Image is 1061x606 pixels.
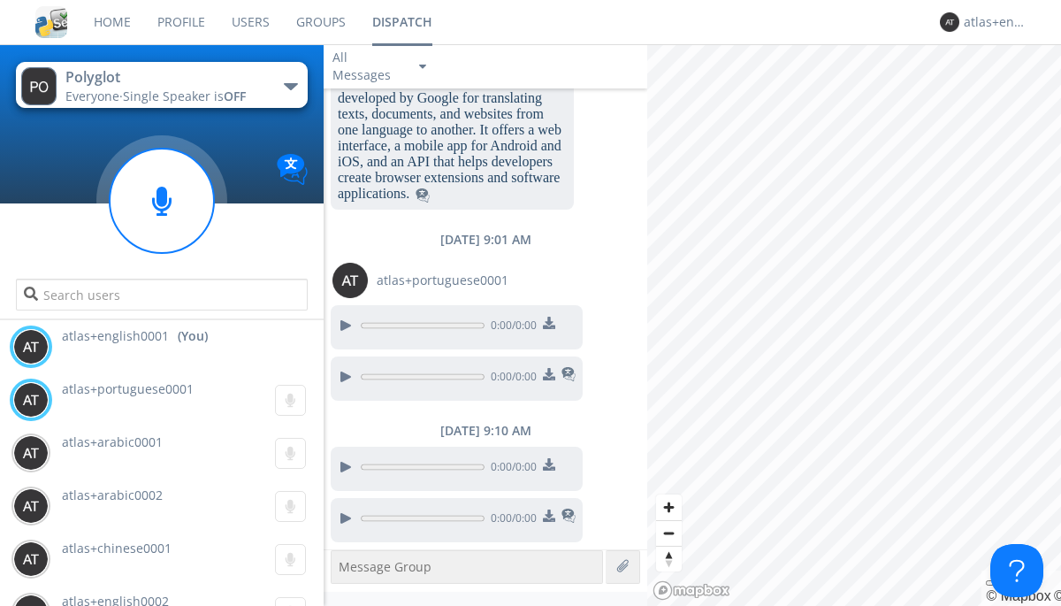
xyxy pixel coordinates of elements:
span: Zoom out [656,521,682,546]
img: cddb5a64eb264b2086981ab96f4c1ba7 [35,6,67,38]
img: download media button [543,368,555,380]
span: OFF [224,88,246,104]
span: Single Speaker is [123,88,246,104]
img: translated-message [561,509,576,523]
span: atlas+portuguese0001 [377,272,508,289]
img: translated-message [416,188,430,203]
button: PolyglotEveryone·Single Speaker isOFF [16,62,307,108]
img: download media button [543,458,555,471]
span: atlas+chinese0001 [62,540,172,556]
span: atlas+arabic0001 [62,433,163,450]
a: Mapbox [986,588,1050,603]
span: atlas+english0001 [62,327,169,345]
span: atlas+arabic0002 [62,487,163,503]
img: 373638.png [13,329,49,364]
span: atlas+portuguese0001 [62,380,194,397]
img: 373638.png [940,12,959,32]
img: download media button [543,510,555,522]
img: 373638.png [13,382,49,418]
span: 0:00 / 0:00 [485,459,537,479]
img: 373638.png [13,435,49,471]
img: 373638.png [21,67,57,105]
img: caret-down-sm.svg [419,65,426,69]
span: This is a translated message [561,507,576,530]
div: Polyglot [65,67,264,88]
button: Zoom out [656,520,682,546]
button: Toggle attribution [986,580,1000,586]
img: translated-message [561,367,576,381]
button: Zoom in [656,495,682,520]
span: 0:00 / 0:00 [485,369,537,388]
div: Everyone · [65,88,264,105]
div: (You) [178,327,208,345]
img: 373638.png [13,541,49,577]
div: [DATE] 9:10 AM [324,422,647,440]
div: atlas+english0001 [964,13,1030,31]
img: 373638.png [13,488,49,524]
a: Mapbox logo [653,580,730,601]
img: download media button [543,317,555,329]
div: [DATE] 9:01 AM [324,231,647,249]
button: Reset bearing to north [656,546,682,571]
span: This is a translated message [416,186,430,201]
input: Search users [16,279,307,311]
div: All Messages [332,49,403,84]
iframe: Toggle Customer Support [990,544,1043,597]
span: This is a translated message [561,365,576,388]
span: 0:00 / 0:00 [485,318,537,337]
img: 373638.png [332,263,368,298]
span: 0:00 / 0:00 [485,510,537,530]
img: Translation enabled [277,154,308,185]
dc-p: Google Translate is a multilingual neural machine translation service developed by Google for tra... [338,58,567,202]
